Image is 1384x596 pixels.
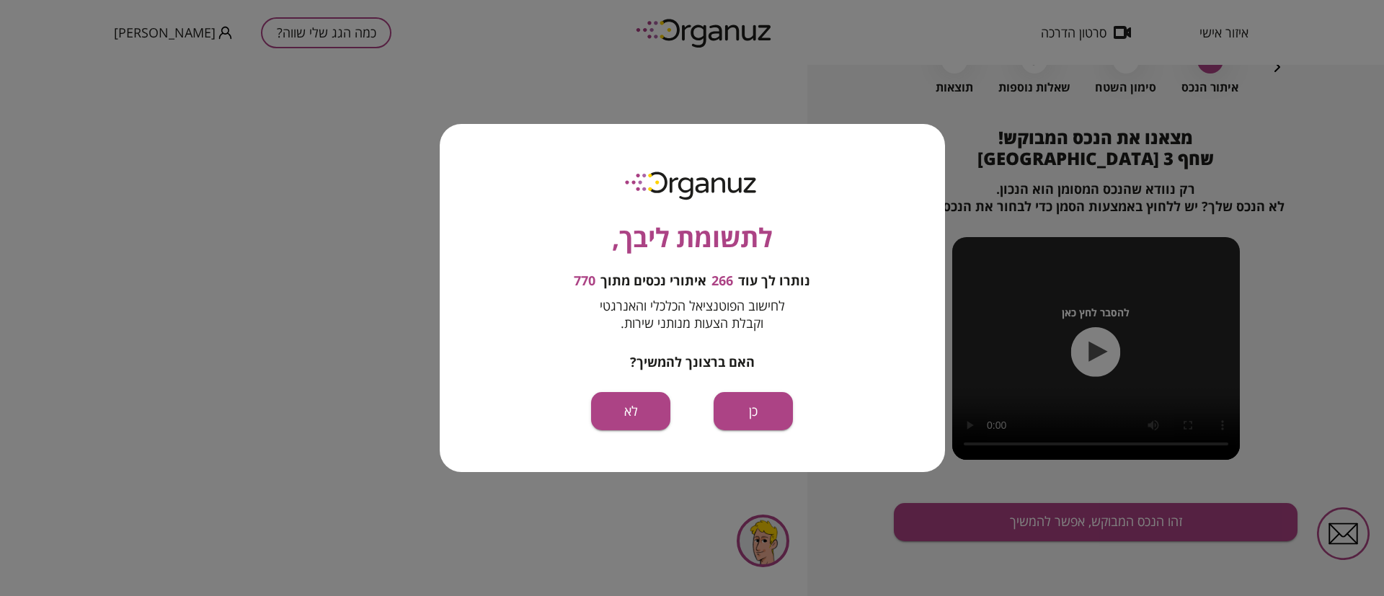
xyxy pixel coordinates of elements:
button: לא [591,392,670,430]
img: logo [615,166,769,204]
span: איתורי נכסים מתוך [600,273,706,289]
span: לחישוב הפוטנציאל הכלכלי והאנרגטי וקבלת הצעות מנותני שירות. [600,297,785,332]
span: האם ברצונך להמשיך? [630,353,755,370]
span: 266 [711,273,733,289]
span: 770 [574,273,595,289]
button: כן [714,392,793,430]
span: לתשומת ליבך, [612,218,773,257]
span: נותרו לך עוד [738,273,810,289]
